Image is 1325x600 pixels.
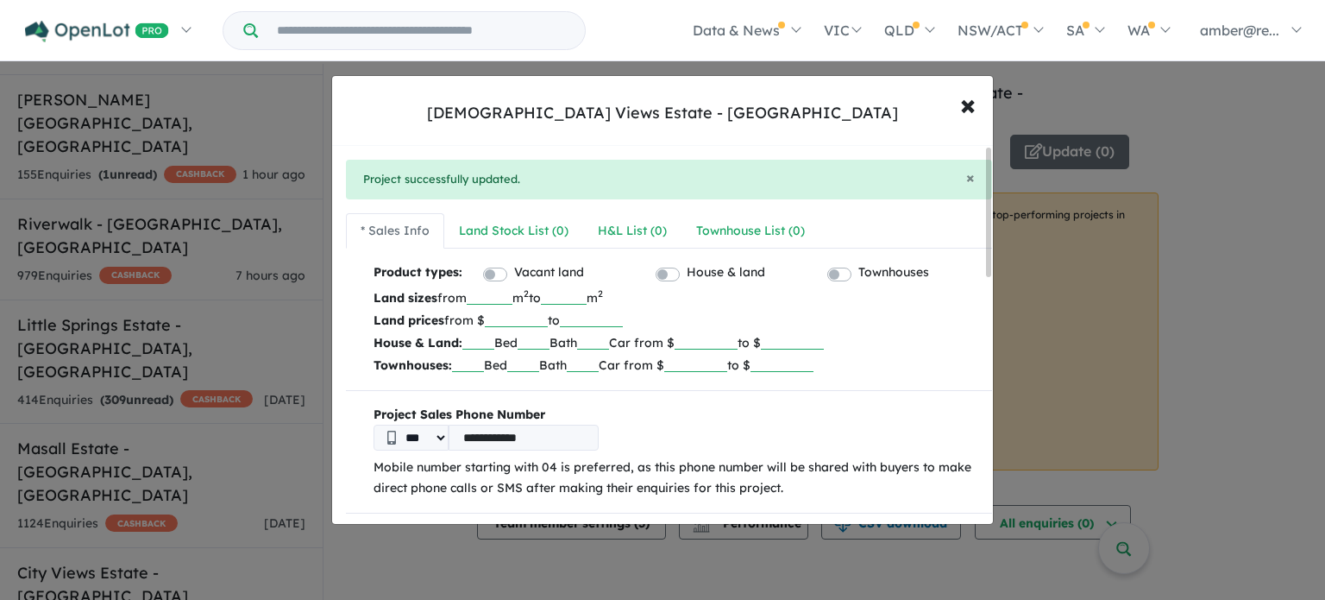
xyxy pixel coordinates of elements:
sup: 2 [598,287,603,300]
b: Land sizes [374,290,437,306]
input: Try estate name, suburb, builder or developer [261,12,581,49]
p: Bed Bath Car from $ to $ [374,354,979,376]
p: Bed Bath Car from $ to $ [374,332,979,354]
img: Openlot PRO Logo White [25,21,169,42]
button: Close [966,170,975,186]
div: [DEMOGRAPHIC_DATA] Views Estate - [GEOGRAPHIC_DATA] [427,102,898,124]
label: House & land [687,262,765,283]
div: H&L List ( 0 ) [598,221,667,242]
label: Vacant land [514,262,584,283]
span: amber@re... [1200,22,1279,39]
b: Product types: [374,262,462,286]
img: Phone icon [387,431,396,445]
b: House & Land: [374,335,462,351]
sup: 2 [524,287,529,300]
div: Project successfully updated. [346,160,992,199]
p: from m to m [374,287,979,309]
span: × [960,85,976,123]
b: Townhouses: [374,357,452,373]
div: Land Stock List ( 0 ) [459,221,568,242]
b: Project Sales Phone Number [374,405,979,426]
span: × [966,167,975,187]
p: from $ to [374,309,979,332]
p: Mobile number starting with 04 is preferred, as this phone number will be shared with buyers to m... [374,458,979,499]
label: Townhouses [858,262,929,283]
div: * Sales Info [361,221,430,242]
b: Land prices [374,313,444,328]
div: Townhouse List ( 0 ) [696,221,805,242]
